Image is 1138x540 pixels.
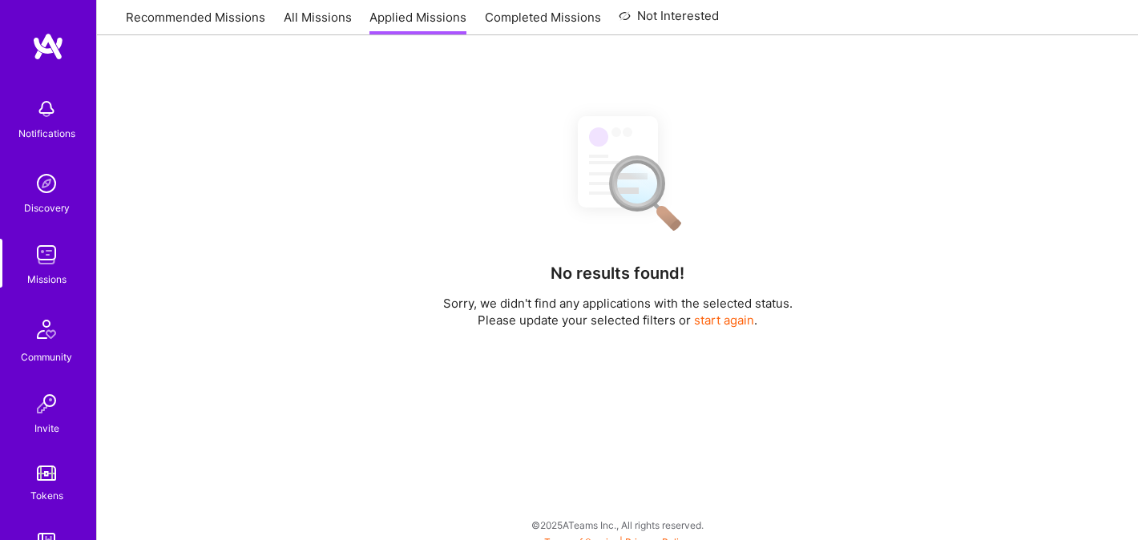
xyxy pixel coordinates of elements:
img: No Results [550,102,686,242]
p: Sorry, we didn't find any applications with the selected status. [443,295,793,312]
div: Invite [34,420,59,437]
img: logo [32,32,64,61]
img: Community [27,310,66,349]
img: discovery [30,167,63,199]
p: Please update your selected filters or . [443,312,793,328]
img: bell [30,93,63,125]
div: Notifications [18,125,75,142]
div: Community [21,349,72,365]
button: start again [694,312,754,328]
div: Discovery [24,199,70,216]
img: teamwork [30,239,63,271]
a: Completed Missions [485,9,601,35]
div: Tokens [30,487,63,504]
h4: No results found! [551,264,684,283]
img: Invite [30,388,63,420]
a: All Missions [284,9,352,35]
img: tokens [37,465,56,481]
a: Not Interested [619,6,719,35]
a: Applied Missions [369,9,466,35]
div: Missions [27,271,67,288]
a: Recommended Missions [126,9,265,35]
